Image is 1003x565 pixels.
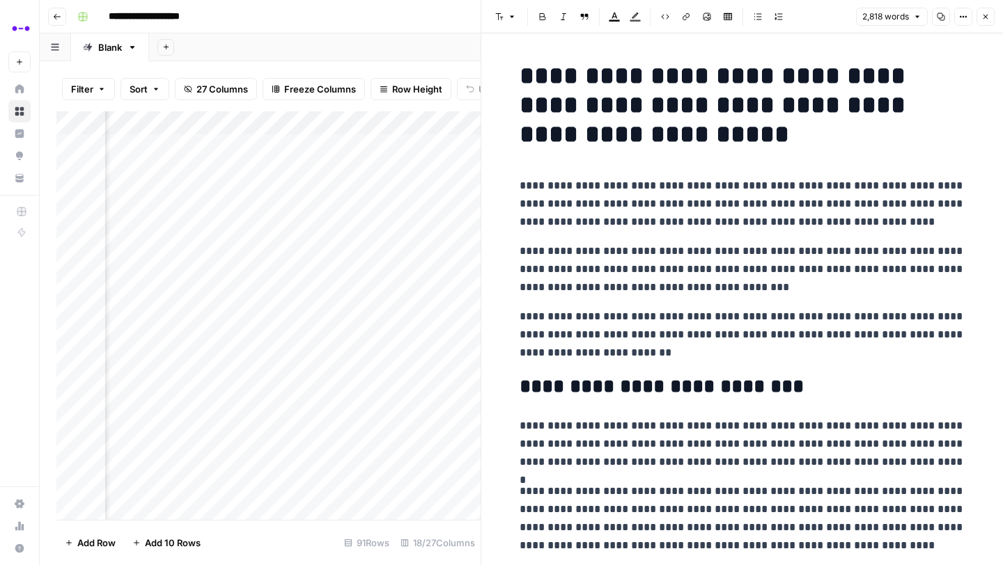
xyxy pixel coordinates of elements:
button: Row Height [371,78,451,100]
button: Help + Support [8,537,31,559]
span: 27 Columns [196,82,248,96]
span: Sort [130,82,148,96]
a: Browse [8,100,31,122]
a: Insights [8,122,31,145]
a: Home [8,78,31,100]
button: Undo [457,78,511,100]
button: Workspace: Abacum [8,11,31,46]
div: 18/27 Columns [395,532,481,554]
span: Add 10 Rows [145,536,201,550]
button: Freeze Columns [263,78,365,100]
button: Sort [120,78,169,100]
a: Your Data [8,167,31,189]
span: 2,818 words [862,10,909,23]
button: Add 10 Rows [124,532,209,554]
span: Filter [71,82,93,96]
button: 2,818 words [856,8,928,26]
a: Opportunities [8,145,31,167]
div: Blank [98,40,122,54]
div: 91 Rows [339,532,395,554]
a: Usage [8,515,31,537]
span: Freeze Columns [284,82,356,96]
button: Add Row [56,532,124,554]
img: Abacum Logo [8,16,33,41]
a: Blank [71,33,149,61]
button: Filter [62,78,115,100]
a: Settings [8,493,31,515]
span: Row Height [392,82,442,96]
button: 27 Columns [175,78,257,100]
span: Add Row [77,536,116,550]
